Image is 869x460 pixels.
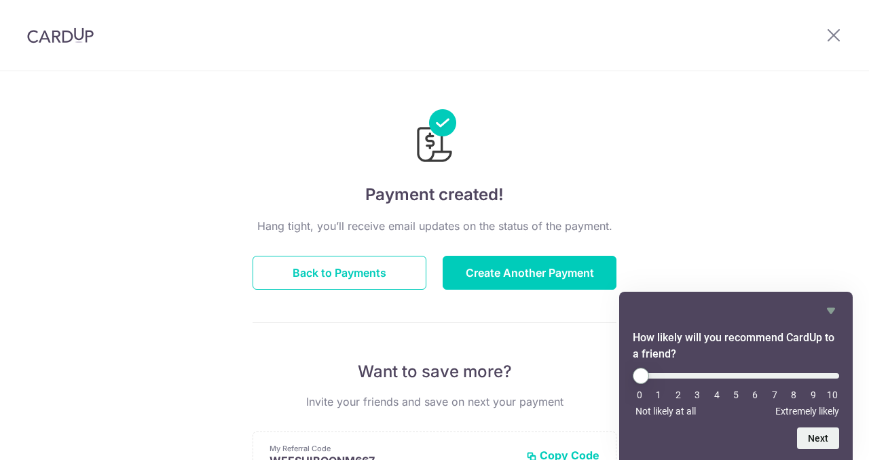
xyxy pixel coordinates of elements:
[710,389,724,400] li: 4
[807,389,820,400] li: 9
[768,389,781,400] li: 7
[633,368,839,417] div: How likely will you recommend CardUp to a friend? Select an option from 0 to 10, with 0 being Not...
[253,256,426,290] button: Back to Payments
[253,394,616,410] p: Invite your friends and save on next your payment
[413,109,456,166] img: Payments
[671,389,685,400] li: 2
[253,183,616,207] h4: Payment created!
[729,389,743,400] li: 5
[826,389,839,400] li: 10
[270,443,515,454] p: My Referral Code
[652,389,665,400] li: 1
[748,389,762,400] li: 6
[27,27,94,43] img: CardUp
[797,427,839,449] button: Next question
[787,389,800,400] li: 8
[823,303,839,319] button: Hide survey
[635,406,696,417] span: Not likely at all
[443,256,616,290] button: Create Another Payment
[633,303,839,449] div: How likely will you recommend CardUp to a friend? Select an option from 0 to 10, with 0 being Not...
[775,406,839,417] span: Extremely likely
[253,361,616,383] p: Want to save more?
[253,218,616,234] p: Hang tight, you’ll receive email updates on the status of the payment.
[633,330,839,362] h2: How likely will you recommend CardUp to a friend? Select an option from 0 to 10, with 0 being Not...
[633,389,646,400] li: 0
[690,389,704,400] li: 3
